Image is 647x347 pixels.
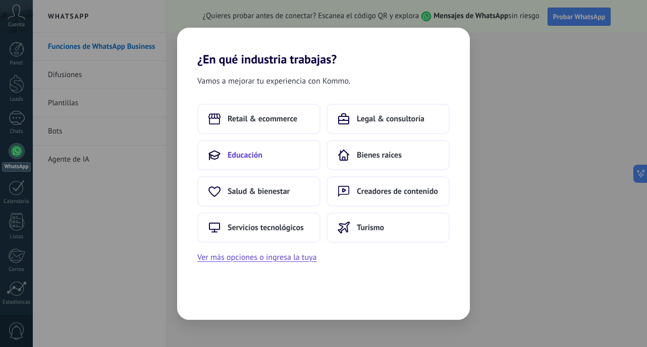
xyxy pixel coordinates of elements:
span: Legal & consultoría [357,114,424,124]
span: Vamos a mejorar tu experiencia con Kommo. [197,75,350,88]
span: Creadores de contenido [357,186,438,196]
button: Retail & ecommerce [197,104,320,134]
button: Salud & bienestar [197,176,320,206]
span: Servicios tecnológicos [228,223,304,233]
span: Bienes raíces [357,150,402,160]
span: Educación [228,150,262,160]
button: Educación [197,140,320,170]
button: Ver más opciones o ingresa la tuya [197,251,316,264]
span: Retail & ecommerce [228,114,297,124]
button: Turismo [327,213,450,243]
span: Salud & bienestar [228,186,290,196]
span: Turismo [357,223,384,233]
button: Legal & consultoría [327,104,450,134]
h2: ¿En qué industria trabajas? [177,28,470,66]
button: Servicios tecnológicos [197,213,320,243]
button: Creadores de contenido [327,176,450,206]
button: Bienes raíces [327,140,450,170]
